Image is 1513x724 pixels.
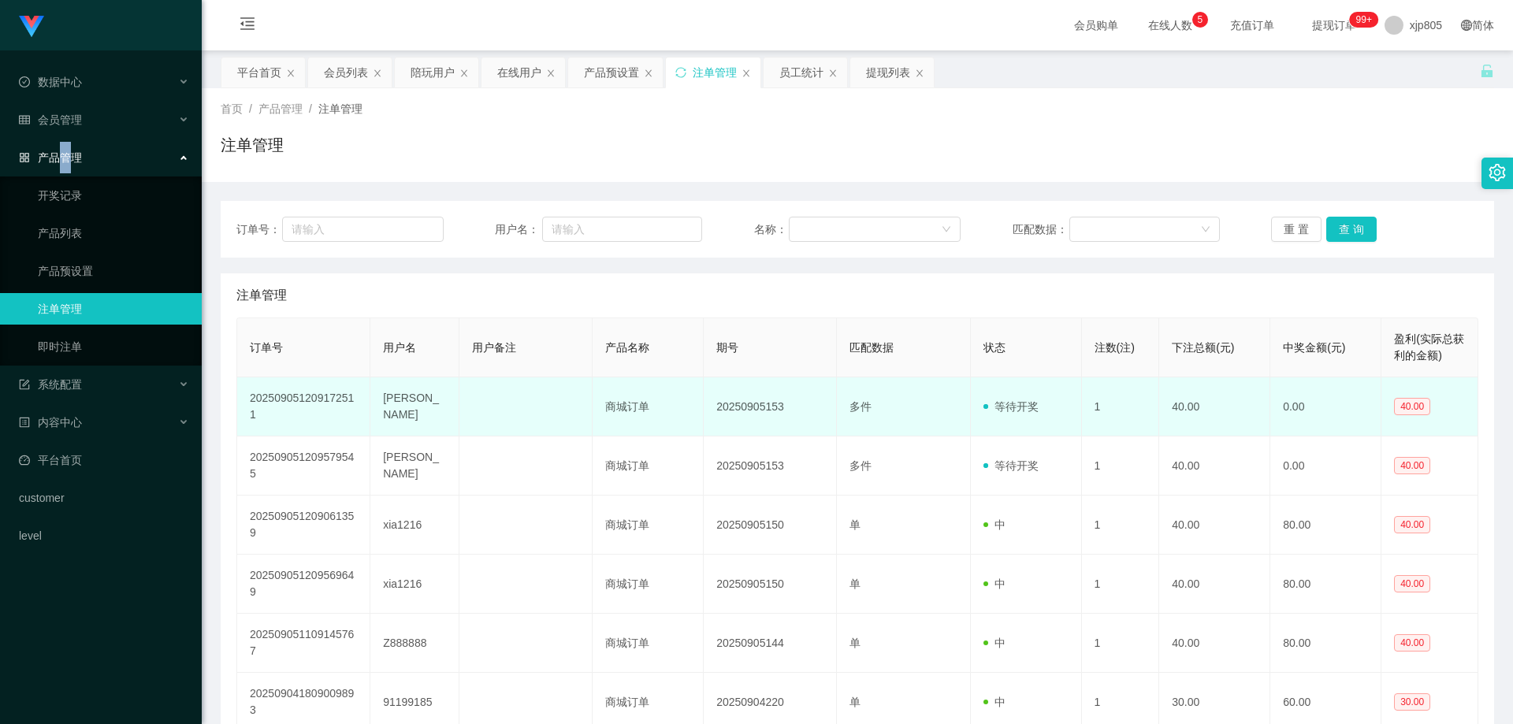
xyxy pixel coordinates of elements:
[593,377,704,436] td: 商城订单
[1394,575,1430,592] span: 40.00
[983,518,1006,531] span: 中
[38,180,189,211] a: 开奖记录
[983,400,1039,413] span: 等待开奖
[383,341,416,354] span: 用户名
[1350,12,1378,28] sup: 266
[237,555,370,614] td: 202509051209569649
[754,221,789,238] span: 名称：
[19,16,44,38] img: logo.9652507e.png
[373,69,382,78] i: 图标: close
[983,577,1006,590] span: 中
[1394,457,1430,474] span: 40.00
[1095,341,1135,354] span: 注数(注)
[704,377,837,436] td: 20250905153
[1270,614,1381,673] td: 80.00
[309,102,312,115] span: /
[1082,436,1160,496] td: 1
[849,400,872,413] span: 多件
[1394,634,1430,652] span: 40.00
[324,58,368,87] div: 会员列表
[19,152,30,163] i: 图标: appstore-o
[546,69,556,78] i: 图标: close
[237,58,281,87] div: 平台首页
[19,482,189,514] a: customer
[1159,496,1270,555] td: 40.00
[1489,164,1506,181] i: 图标: setting
[411,58,455,87] div: 陪玩用户
[19,151,82,164] span: 产品管理
[1082,496,1160,555] td: 1
[716,341,738,354] span: 期号
[370,496,459,555] td: xia1216
[19,76,82,88] span: 数据中心
[38,293,189,325] a: 注单管理
[318,102,362,115] span: 注单管理
[19,379,30,390] i: 图标: form
[237,436,370,496] td: 202509051209579545
[38,217,189,249] a: 产品列表
[1326,217,1377,242] button: 查 询
[221,133,284,157] h1: 注单管理
[849,341,894,354] span: 匹配数据
[370,436,459,496] td: [PERSON_NAME]
[828,69,838,78] i: 图标: close
[1270,377,1381,436] td: 0.00
[675,67,686,78] i: 图标: sync
[19,444,189,476] a: 图标: dashboard平台首页
[472,341,516,354] span: 用户备注
[258,102,303,115] span: 产品管理
[459,69,469,78] i: 图标: close
[1270,555,1381,614] td: 80.00
[1461,20,1472,31] i: 图标: global
[849,637,861,649] span: 单
[221,102,243,115] span: 首页
[38,331,189,362] a: 即时注单
[19,417,30,428] i: 图标: profile
[19,113,82,126] span: 会员管理
[236,286,287,305] span: 注单管理
[942,225,951,236] i: 图标: down
[1082,555,1160,614] td: 1
[1304,20,1364,31] span: 提现订单
[1201,225,1210,236] i: 图标: down
[849,459,872,472] span: 多件
[779,58,823,87] div: 员工统计
[983,341,1006,354] span: 状态
[593,436,704,496] td: 商城订单
[1159,377,1270,436] td: 40.00
[849,577,861,590] span: 单
[593,614,704,673] td: 商城订单
[915,69,924,78] i: 图标: close
[237,496,370,555] td: 202509051209061359
[19,378,82,391] span: 系统配置
[1013,221,1069,238] span: 匹配数据：
[849,518,861,531] span: 单
[249,102,252,115] span: /
[495,221,542,238] span: 用户名：
[221,1,274,51] i: 图标: menu-fold
[605,341,649,354] span: 产品名称
[1159,555,1270,614] td: 40.00
[644,69,653,78] i: 图标: close
[38,255,189,287] a: 产品预设置
[237,377,370,436] td: 202509051209172511
[1394,398,1430,415] span: 40.00
[704,436,837,496] td: 20250905153
[983,459,1039,472] span: 等待开奖
[593,496,704,555] td: 商城订单
[1159,436,1270,496] td: 40.00
[1222,20,1282,31] span: 充值订单
[1140,20,1200,31] span: 在线人数
[1271,217,1322,242] button: 重 置
[1172,341,1234,354] span: 下注总额(元)
[704,614,837,673] td: 20250905144
[704,496,837,555] td: 20250905150
[704,555,837,614] td: 20250905150
[370,377,459,436] td: [PERSON_NAME]
[236,221,282,238] span: 订单号：
[1283,341,1345,354] span: 中奖金额(元)
[19,76,30,87] i: 图标: check-circle-o
[1394,332,1464,362] span: 盈利(实际总获利的金额)
[282,217,443,242] input: 请输入
[584,58,639,87] div: 产品预设置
